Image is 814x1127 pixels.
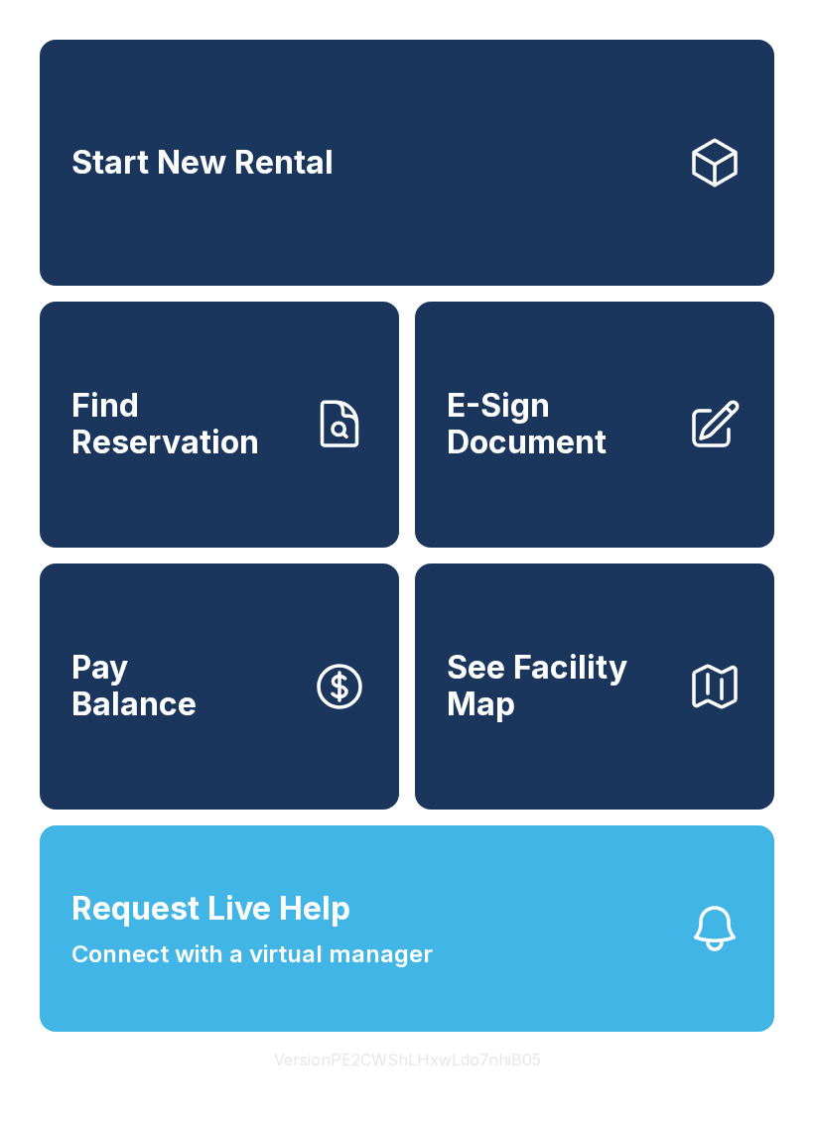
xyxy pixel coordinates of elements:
a: PayBalance [40,563,399,810]
a: Start New Rental [40,40,774,286]
button: Request Live HelpConnect with a virtual manager [40,825,774,1032]
button: VersionPE2CWShLHxwLdo7nhiB05 [258,1032,557,1087]
button: See Facility Map [415,563,774,810]
span: E-Sign Document [447,388,671,460]
a: E-Sign Document [415,302,774,548]
span: Pay Balance [71,650,197,722]
span: Find Reservation [71,388,296,460]
a: Find Reservation [40,302,399,548]
span: Request Live Help [71,885,350,933]
span: Connect with a virtual manager [71,937,433,972]
span: Start New Rental [71,145,334,182]
span: See Facility Map [447,650,671,722]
